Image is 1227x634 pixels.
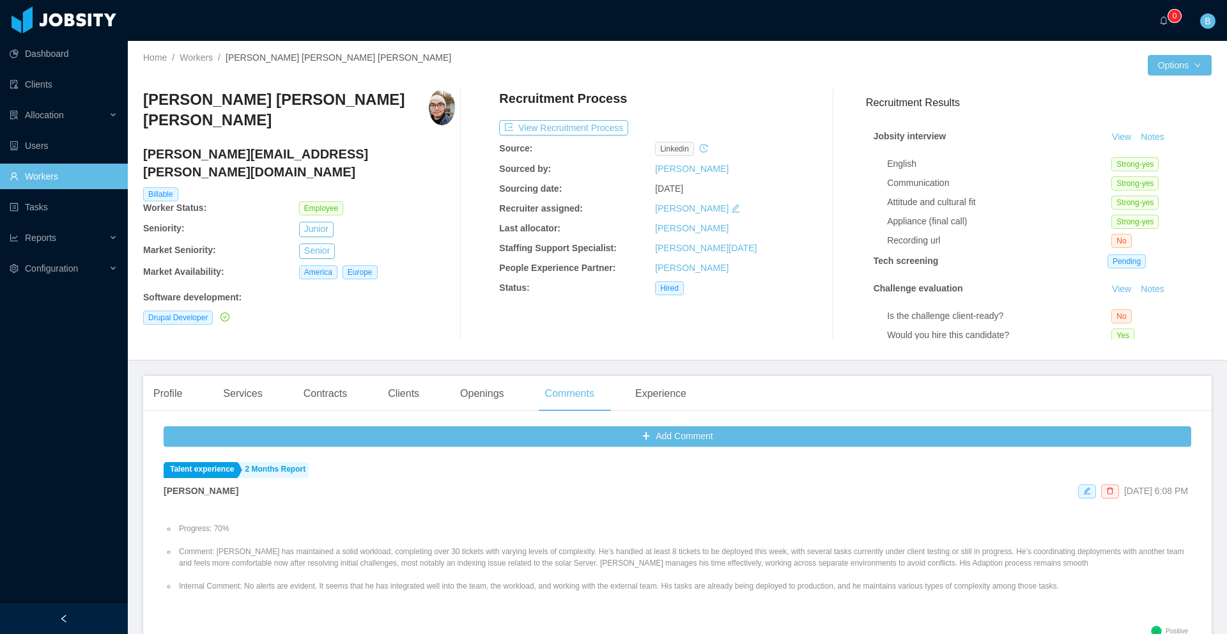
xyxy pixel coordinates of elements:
sup: 0 [1168,10,1181,22]
a: [PERSON_NAME][DATE] [655,243,757,253]
a: Home [143,52,167,63]
div: Attitude and cultural fit [887,196,1111,209]
div: Experience [625,376,697,412]
a: icon: exportView Recruitment Process [499,123,628,133]
b: Market Seniority: [143,245,216,255]
a: icon: check-circle [218,312,229,322]
span: [PERSON_NAME] [PERSON_NAME] [PERSON_NAME] [226,52,451,63]
a: View [1107,284,1136,294]
span: Strong-yes [1111,215,1159,229]
b: Sourcing date: [499,183,562,194]
div: Services [213,376,272,412]
strong: Challenge evaluation [874,283,963,293]
div: Openings [450,376,514,412]
a: icon: auditClients [10,72,118,97]
h4: Recruitment Process [499,89,627,107]
div: Would you hire this candidate? [887,329,1111,342]
span: Reports [25,233,56,243]
div: Recording url [887,234,1111,247]
a: [PERSON_NAME] [655,164,729,174]
button: Junior [299,222,334,237]
span: Yes [1111,329,1134,343]
h3: [PERSON_NAME] [PERSON_NAME] [PERSON_NAME] [143,89,429,131]
span: Strong-yes [1111,196,1159,210]
i: icon: bell [1159,16,1168,25]
b: Last allocator: [499,223,560,233]
li: Comment: [PERSON_NAME] has maintained a solid workload, completing over 30 tickets with varying l... [176,546,1191,569]
div: Clients [378,376,429,412]
a: icon: robotUsers [10,133,118,158]
i: icon: edit [731,204,740,213]
a: 2 Months Report [239,462,309,478]
a: icon: profileTasks [10,194,118,220]
div: Contracts [293,376,357,412]
i: icon: edit [1083,487,1091,495]
b: Market Availability: [143,267,224,277]
div: Communication [887,176,1111,190]
button: Notes [1136,282,1169,297]
h3: Recruitment Results [866,95,1212,111]
span: Allocation [25,110,64,120]
span: Drupal Developer [143,311,213,325]
span: Billable [143,187,178,201]
span: / [218,52,220,63]
i: icon: delete [1106,487,1114,495]
div: Comments [535,376,605,412]
i: icon: setting [10,264,19,273]
span: No [1111,234,1131,248]
span: / [172,52,174,63]
li: Internal Comment: No alerts are evident. It seems that he has integrated well into the team, the ... [176,580,1191,592]
b: Sourced by: [499,164,551,174]
span: [DATE] 6:08 PM [1124,486,1188,496]
button: Notes [1136,130,1169,145]
span: B [1205,13,1210,29]
b: Source: [499,143,532,153]
span: Employee [299,201,343,215]
span: [DATE] [655,183,683,194]
a: Talent experience [164,462,238,478]
strong: Jobsity interview [874,131,946,141]
span: Strong-yes [1111,157,1159,171]
strong: Tech screening [874,256,939,266]
a: icon: pie-chartDashboard [10,41,118,66]
li: Progress: 70% [176,523,1191,534]
div: Is the challenge client-ready? [887,309,1111,323]
div: Profile [143,376,192,412]
h4: [PERSON_NAME][EMAIL_ADDRESS][PERSON_NAME][DOMAIN_NAME] [143,145,455,181]
a: [PERSON_NAME] [655,263,729,273]
span: Hired [655,281,684,295]
img: 7e71502b-ab7f-41e1-b0c4-2c235c46f5b9_6655fe3979394-400w.png [429,89,455,125]
button: icon: plusAdd Comment [164,426,1191,447]
span: Strong-yes [1111,176,1159,190]
i: icon: line-chart [10,233,19,242]
b: Status: [499,282,529,293]
span: Pending [1107,254,1146,268]
div: Appliance (final call) [887,215,1111,228]
div: English [887,157,1111,171]
a: Workers [180,52,213,63]
i: icon: check-circle [220,313,229,321]
span: Configuration [25,263,78,274]
strong: [PERSON_NAME] [164,486,238,496]
b: Seniority: [143,223,185,233]
a: icon: userWorkers [10,164,118,189]
span: linkedin [655,142,694,156]
b: Staffing Support Specialist: [499,243,617,253]
a: [PERSON_NAME] [655,203,729,213]
b: Software development : [143,292,242,302]
i: icon: history [699,144,708,153]
span: America [299,265,337,279]
span: Europe [343,265,378,279]
b: Recruiter assigned: [499,203,583,213]
i: icon: solution [10,111,19,120]
button: icon: exportView Recruitment Process [499,120,628,135]
b: People Experience Partner: [499,263,615,273]
a: [PERSON_NAME] [655,223,729,233]
button: Senior [299,244,335,259]
b: Worker Status: [143,203,206,213]
span: No [1111,309,1131,323]
button: Optionsicon: down [1148,55,1212,75]
a: View [1107,132,1136,142]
